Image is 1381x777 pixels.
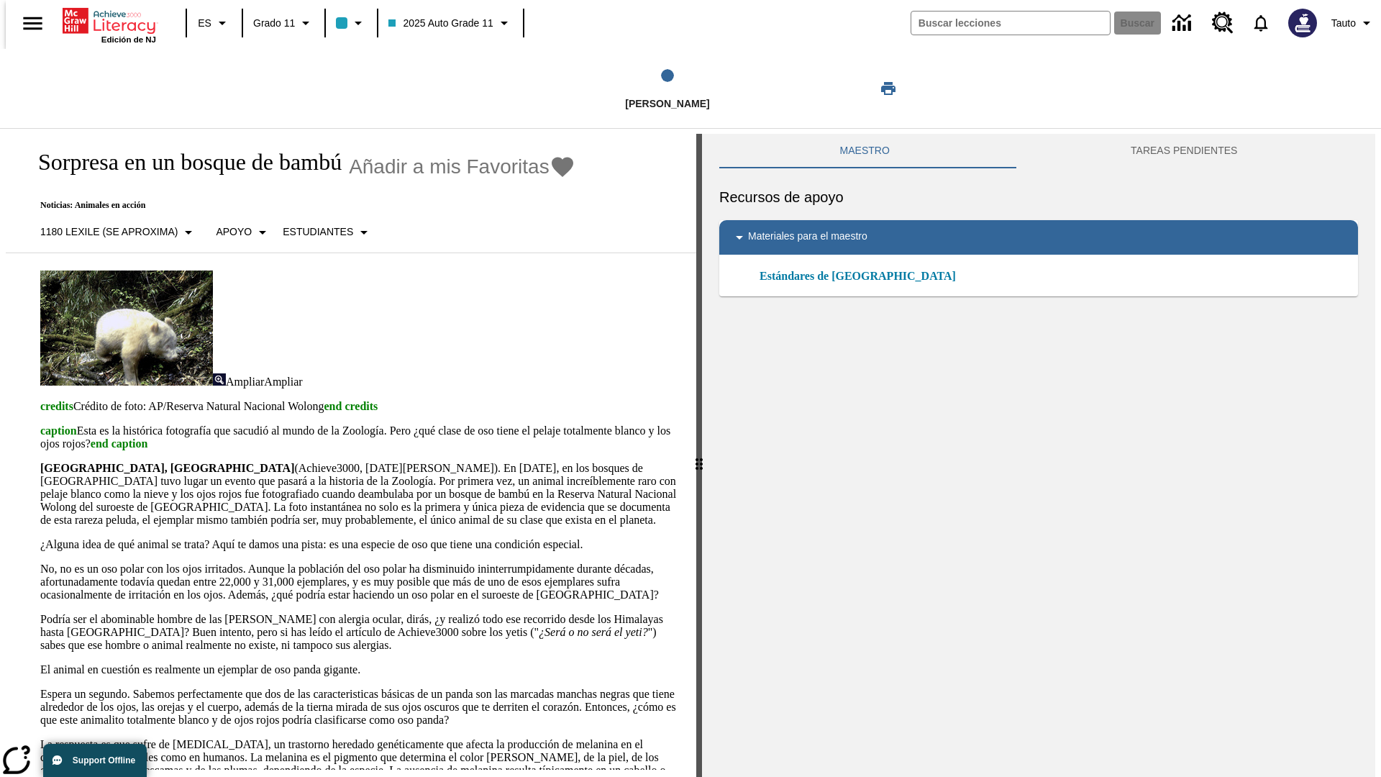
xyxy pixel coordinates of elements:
[702,134,1375,777] div: activity
[388,16,493,31] span: 2025 Auto Grade 11
[911,12,1110,35] input: Buscar campo
[1203,4,1242,42] a: Centro de recursos, Se abrirá en una pestaña nueva.
[35,219,203,245] button: Seleccione Lexile, 1180 Lexile (Se aproxima)
[40,563,679,601] p: No, no es un oso polar con los ojos irritados. Aunque la población del oso polar ha disminuido in...
[63,5,156,44] div: Portada
[719,220,1358,255] div: Materiales para el maestro
[226,376,264,388] span: Ampliar
[213,373,226,386] img: Ampliar
[40,424,77,437] span: caption
[349,155,550,178] span: Añadir a mis Favoritas
[719,134,1010,168] button: Maestro
[73,755,135,765] span: Support Offline
[40,400,73,412] span: credits
[40,688,679,727] p: Espera un segundo. Sabemos perfectamente que dos de las caracteristicas básicas de un panda son l...
[330,10,373,36] button: El color de la clase es azul claro. Cambiar el color de la clase.
[12,2,54,45] button: Abrir el menú lateral
[539,626,648,638] em: ¿Será o no será el yeti?
[40,538,679,551] p: ¿Alguna idea de qué animal se trata? Aquí te damos una pista: es una especie de oso que tiene una...
[625,98,709,109] span: [PERSON_NAME]
[40,400,679,413] p: Crédito de foto: AP/Reserva Natural Nacional Wolong
[253,16,295,31] span: Grado 11
[324,400,378,412] span: end credits
[760,268,965,285] a: Estándares de [GEOGRAPHIC_DATA]
[264,376,302,388] span: Ampliar
[383,10,518,36] button: Clase: 2025 Auto Grade 11, Selecciona una clase
[1010,134,1358,168] button: TAREAS PENDIENTES
[40,462,294,474] strong: [GEOGRAPHIC_DATA], [GEOGRAPHIC_DATA]
[1288,9,1317,37] img: Avatar
[40,613,679,652] p: Podría ser el abominable hombre de las [PERSON_NAME] con alergia ocular, dirás, ¿y realizó todo e...
[1331,16,1356,31] span: Tauto
[101,35,156,44] span: Edición de NJ
[1242,4,1280,42] a: Notificaciones
[481,49,854,128] button: Lee step 1 of 1
[23,200,575,211] p: Noticias: Animales en acción
[198,16,211,31] span: ES
[23,149,342,176] h1: Sorpresa en un bosque de bambú
[1326,10,1381,36] button: Perfil/Configuración
[91,437,148,450] span: end caption
[283,224,353,240] p: Estudiantes
[719,186,1358,209] h6: Recursos de apoyo
[1164,4,1203,43] a: Centro de información
[1280,4,1326,42] button: Escoja un nuevo avatar
[719,134,1358,168] div: Instructional Panel Tabs
[40,271,213,386] img: los pandas albinos en China a veces son confundidos con osos polares
[277,219,378,245] button: Seleccionar estudiante
[43,744,147,777] button: Support Offline
[247,10,320,36] button: Grado: Grado 11, Elige un grado
[40,663,679,676] p: El animal en cuestión es realmente un ejemplar de oso panda gigante.
[696,134,702,777] div: Pulsa la tecla de intro o la barra espaciadora y luego presiona las flechas de derecha e izquierd...
[748,229,867,246] p: Materiales para el maestro
[6,134,696,770] div: reading
[349,154,575,179] button: Añadir a mis Favoritas - Sorpresa en un bosque de bambú
[40,224,178,240] p: 1180 Lexile (Se aproxima)
[210,219,277,245] button: Tipo de apoyo, Apoyo
[40,462,679,527] p: (Achieve3000, [DATE][PERSON_NAME]). En [DATE], en los bosques de [GEOGRAPHIC_DATA] tuvo lugar un ...
[865,76,911,101] button: Imprimir
[40,424,679,450] p: Esta es la histórica fotografía que sacudió al mundo de la Zoología. Pero ¿qué clase de oso tiene...
[191,10,237,36] button: Lenguaje: ES, Selecciona un idioma
[216,224,252,240] p: Apoyo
